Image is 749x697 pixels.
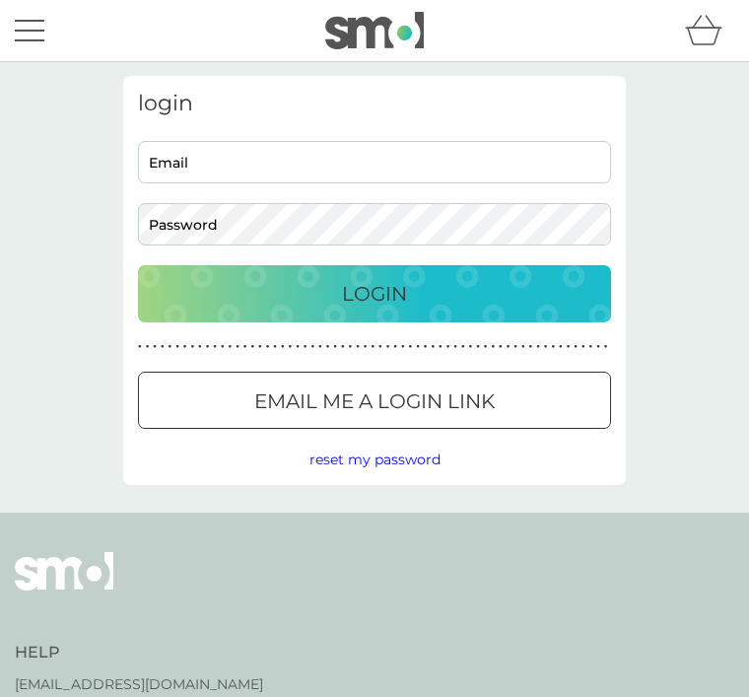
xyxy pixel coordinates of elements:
[589,342,593,352] p: ●
[416,342,420,352] p: ●
[273,342,277,352] p: ●
[15,642,263,663] h4: Help
[254,385,495,417] p: Email me a login link
[409,342,413,352] p: ●
[685,11,734,50] div: basket
[446,342,450,352] p: ●
[213,342,217,352] p: ●
[596,342,600,352] p: ●
[15,552,113,619] img: smol
[484,342,488,352] p: ●
[161,342,165,352] p: ●
[604,342,608,352] p: ●
[138,265,611,322] button: Login
[175,342,179,352] p: ●
[439,342,443,352] p: ●
[476,342,480,352] p: ●
[341,342,345,352] p: ●
[453,342,457,352] p: ●
[574,342,578,352] p: ●
[289,342,293,352] p: ●
[424,342,428,352] p: ●
[236,342,239,352] p: ●
[401,342,405,352] p: ●
[169,342,172,352] p: ●
[138,372,611,429] button: Email me a login link
[393,342,397,352] p: ●
[349,342,353,352] p: ●
[499,342,503,352] p: ●
[551,342,555,352] p: ●
[581,342,585,352] p: ●
[567,342,571,352] p: ●
[183,342,187,352] p: ●
[309,451,441,468] span: reset my password
[153,342,157,352] p: ●
[461,342,465,352] p: ●
[138,342,142,352] p: ●
[258,342,262,352] p: ●
[15,12,44,49] button: menu
[536,342,540,352] p: ●
[529,342,533,352] p: ●
[333,342,337,352] p: ●
[491,342,495,352] p: ●
[559,342,563,352] p: ●
[296,342,300,352] p: ●
[378,342,382,352] p: ●
[544,342,548,352] p: ●
[206,342,210,352] p: ●
[138,91,611,116] h3: login
[190,342,194,352] p: ●
[364,342,368,352] p: ●
[15,673,263,695] a: [EMAIL_ADDRESS][DOMAIN_NAME]
[146,342,150,352] p: ●
[281,342,285,352] p: ●
[309,449,441,470] button: reset my password
[356,342,360,352] p: ●
[507,342,511,352] p: ●
[250,342,254,352] p: ●
[371,342,374,352] p: ●
[513,342,517,352] p: ●
[243,342,247,352] p: ●
[325,12,424,49] img: smol
[469,342,473,352] p: ●
[342,278,407,310] p: Login
[221,342,225,352] p: ●
[229,342,233,352] p: ●
[266,342,270,352] p: ●
[521,342,525,352] p: ●
[386,342,390,352] p: ●
[431,342,435,352] p: ●
[304,342,307,352] p: ●
[198,342,202,352] p: ●
[326,342,330,352] p: ●
[318,342,322,352] p: ●
[310,342,314,352] p: ●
